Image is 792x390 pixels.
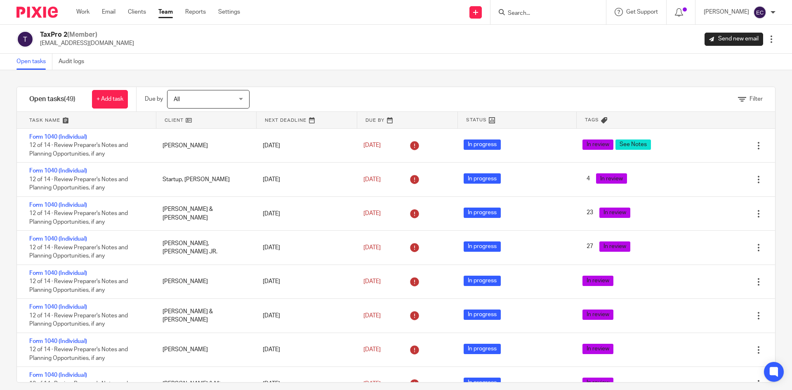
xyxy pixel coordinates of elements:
[92,90,128,109] a: + Add task
[582,378,613,388] span: In review
[363,381,381,387] span: [DATE]
[29,304,87,310] a: Form 1040 (Individual)
[582,241,597,252] span: 27
[705,33,763,46] a: Send new email
[40,31,134,39] h2: TaxPro 2
[599,208,630,218] span: In review
[218,8,240,16] a: Settings
[255,206,355,222] div: [DATE]
[29,168,87,174] a: Form 1040 (Individual)
[67,31,97,38] span: (Member)
[29,134,87,140] a: Form 1040 (Individual)
[464,344,501,354] span: In progress
[507,10,581,17] input: Search
[29,143,128,157] span: 12 of 14 · Review Preparer's Notes and Planning Opportunities, if any
[464,173,501,184] span: In progress
[76,8,90,16] a: Work
[29,338,87,344] a: Form 1040 (Individual)
[255,171,355,188] div: [DATE]
[102,8,115,16] a: Email
[154,341,255,358] div: [PERSON_NAME]
[255,137,355,154] div: [DATE]
[704,8,749,16] p: [PERSON_NAME]
[29,245,128,259] span: 12 of 14 · Review Preparer's Notes and Planning Opportunities, if any
[128,8,146,16] a: Clients
[626,9,658,15] span: Get Support
[596,173,627,184] span: In review
[29,177,128,191] span: 12 of 14 · Review Preparer's Notes and Planning Opportunities, if any
[363,143,381,149] span: [DATE]
[582,344,613,354] span: In review
[154,273,255,290] div: [PERSON_NAME]
[585,116,599,123] span: Tags
[29,279,128,293] span: 12 of 14 · Review Preparer's Notes and Planning Opportunities, if any
[464,139,501,150] span: In progress
[154,303,255,329] div: [PERSON_NAME] & [PERSON_NAME]
[363,347,381,352] span: [DATE]
[154,201,255,226] div: [PERSON_NAME] & [PERSON_NAME]
[29,236,87,242] a: Form 1040 (Individual)
[145,95,163,103] p: Due by
[582,173,594,184] span: 4
[29,211,128,225] span: 12 of 14 · Review Preparer's Notes and Planning Opportunities, if any
[255,273,355,290] div: [DATE]
[154,235,255,260] div: [PERSON_NAME], [PERSON_NAME] JR.
[750,96,763,102] span: Filter
[464,276,501,286] span: In progress
[29,372,87,378] a: Form 1040 (Individual)
[16,7,58,18] img: Pixie
[464,241,501,252] span: In progress
[582,276,613,286] span: In review
[363,313,381,319] span: [DATE]
[29,270,87,276] a: Form 1040 (Individual)
[363,177,381,182] span: [DATE]
[158,8,173,16] a: Team
[185,8,206,16] a: Reports
[255,239,355,256] div: [DATE]
[154,171,255,188] div: Startup, [PERSON_NAME]
[464,378,501,388] span: In progress
[40,39,134,47] p: [EMAIL_ADDRESS][DOMAIN_NAME]
[582,310,613,320] span: In review
[753,6,766,19] img: svg%3E
[16,31,34,48] img: svg%3E
[255,341,355,358] div: [DATE]
[599,241,630,252] span: In review
[464,208,501,218] span: In progress
[363,245,381,251] span: [DATE]
[363,279,381,284] span: [DATE]
[29,202,87,208] a: Form 1040 (Individual)
[154,137,255,154] div: [PERSON_NAME]
[29,95,75,104] h1: Open tasks
[59,54,90,70] a: Audit logs
[174,97,180,102] span: All
[363,210,381,216] span: [DATE]
[466,116,487,123] span: Status
[29,313,128,327] span: 12 of 14 · Review Preparer's Notes and Planning Opportunities, if any
[29,347,128,361] span: 12 of 14 · Review Preparer's Notes and Planning Opportunities, if any
[582,208,597,218] span: 23
[582,139,613,150] span: In review
[464,310,501,320] span: In progress
[255,307,355,324] div: [DATE]
[615,139,651,150] span: See Notes
[16,54,52,70] a: Open tasks
[64,96,75,102] span: (49)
